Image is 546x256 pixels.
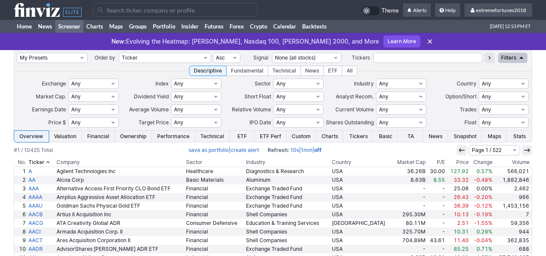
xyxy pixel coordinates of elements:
a: 10.31 [446,228,470,236]
a: Shell Companies [245,236,331,245]
a: 36.39 [446,202,470,210]
a: 43.61 [427,236,447,245]
a: AACG [27,219,56,228]
a: Insider [178,20,202,33]
a: Basic Materials [185,176,245,184]
a: USA [331,202,392,210]
a: 1min [301,147,312,153]
a: Performance [152,131,195,142]
a: - [427,184,447,193]
a: Futures [202,20,227,33]
a: 36.26B [392,167,427,176]
a: 566,021 [494,167,532,176]
a: off [314,147,322,153]
a: Groups [126,20,150,33]
th: Company [55,158,185,167]
a: Armada Acquisition Corp. II [55,228,185,236]
a: 944 [494,228,532,236]
a: -1.55% [470,219,494,228]
a: USA [331,167,392,176]
a: Custom [287,131,316,142]
a: 11.40 [446,236,470,245]
span: Market Cap. [36,93,66,100]
a: 325.70M [392,228,427,236]
span: -0.48% [474,177,492,183]
p: Evolving the Heatmap: [PERSON_NAME], Nasdaq 100, [PERSON_NAME] 2000, and More [111,37,379,46]
a: AdvisorShares [PERSON_NAME] ADR ETF [55,245,185,253]
div: ETF [323,66,342,76]
a: 25.06 [446,184,470,193]
a: Ares Acquisition Corporation II [55,236,185,245]
a: Basic [373,131,398,142]
a: Theme [362,6,399,16]
a: 4 [14,193,27,202]
a: - [392,202,427,210]
span: IPO Date [249,119,271,126]
a: 1,882,846 [494,176,532,184]
a: Financial [185,210,245,219]
a: 704.89M [392,236,427,245]
a: 8.55 [427,176,447,184]
span: Theme [382,6,399,16]
a: Financial [185,184,245,193]
a: save as portfolio [189,147,229,153]
div: Technical [268,66,301,76]
span: -0.04% [474,237,492,243]
a: 33.32 [446,176,470,184]
span: Current Volume [335,106,374,113]
span: 10.31 [454,228,469,235]
th: Price [446,158,470,167]
a: Exchange Traded Fund [245,245,331,253]
a: 5 [14,202,27,210]
span: Target Price [139,119,169,126]
a: 85.25 [446,245,470,253]
a: 688 [494,245,532,253]
a: AAA [27,184,56,193]
span: Country [457,80,477,87]
a: USA [331,236,392,245]
a: ETF Perf [255,131,287,142]
a: 10 [14,245,27,253]
a: 0.57% [470,167,494,176]
a: 2.51 [446,219,470,228]
a: Aluminum [245,176,331,184]
a: Alcoa Corp [55,176,185,184]
a: 80.11M [392,219,427,228]
span: [DATE] 12:53 PM ET [490,20,530,33]
span: -0.20% [474,194,492,200]
a: Forex [227,20,247,33]
input: Search [93,3,257,17]
a: 8 [14,228,27,236]
a: 10s [290,147,299,153]
a: 9 [14,236,27,245]
div: Descriptive [189,66,227,76]
span: -1.55% [474,220,492,226]
a: Financial [185,193,245,202]
a: Shell Companies [245,228,331,236]
a: AACI [27,228,56,236]
a: USA [331,228,392,236]
span: Float [464,119,477,126]
span: Dividend Yield [134,93,169,100]
span: -0.12% [474,202,492,209]
a: 7 [494,210,532,219]
span: 0.29% [477,228,492,235]
span: Price $ [48,119,66,126]
span: Earnings Date [32,106,66,113]
a: - [427,219,447,228]
th: Country [331,158,392,167]
a: 6 [14,210,27,219]
a: 2,462 [494,184,532,193]
a: USA [331,245,392,253]
span: 33.32 [454,177,469,183]
a: Exchange Traded Fund [245,193,331,202]
a: 1 [14,167,27,176]
a: -0.20% [470,193,494,202]
a: 295.30M [392,210,427,219]
a: - [392,184,427,193]
a: News [423,131,448,142]
span: 127.92 [450,168,469,174]
a: Portfolio [150,20,178,33]
a: - [427,245,447,253]
span: New: [111,38,126,45]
